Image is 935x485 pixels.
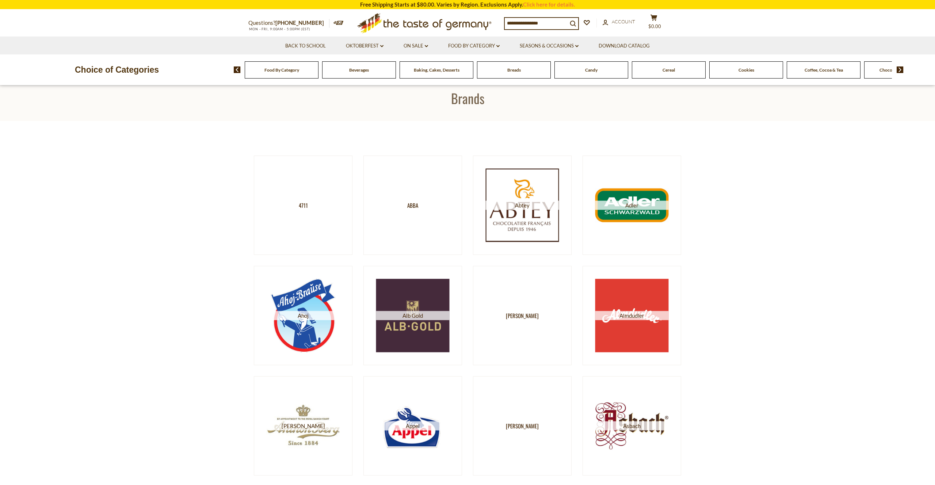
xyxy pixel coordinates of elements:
img: Appel [376,389,450,462]
img: Alb Gold [376,279,450,352]
a: 4711 [254,156,352,255]
span: Account [612,19,635,24]
a: [PERSON_NAME] [254,376,352,476]
img: Abtey [486,168,559,242]
span: [PERSON_NAME] [267,421,340,430]
span: Abba [407,201,418,210]
a: Food By Category [264,67,299,73]
a: Beverages [349,67,369,73]
a: Breads [507,67,521,73]
a: Chocolate & Marzipan [879,67,923,73]
button: $0.00 [643,14,665,33]
span: Brands [451,88,484,108]
a: Abba [363,156,462,255]
a: [PERSON_NAME] [473,266,572,365]
img: previous arrow [234,66,241,73]
a: Ahoj [254,266,352,365]
span: Adler [595,201,669,210]
img: Asbach [595,389,669,462]
span: Alb Gold [376,311,450,320]
a: Appel [363,376,462,476]
a: Click here for details. [523,1,575,8]
span: Abtey [486,201,559,210]
img: Almdudler [595,279,669,352]
a: On Sale [404,42,428,50]
span: Appel [376,421,450,430]
a: [PHONE_NUMBER] [275,19,324,26]
a: Seasons & Occasions [520,42,579,50]
a: Abtey [473,156,572,255]
a: Asbach [583,376,681,476]
a: Candy [585,67,598,73]
a: Cereal [663,67,675,73]
a: Alb Gold [363,266,462,365]
span: [PERSON_NAME] [506,421,539,430]
p: Questions? [248,18,329,28]
span: 4711 [299,201,308,210]
span: $0.00 [648,23,661,29]
a: Almdudler [583,266,681,365]
img: Ahoj [267,279,340,352]
span: Almdudler [595,311,669,320]
a: Oktoberfest [346,42,383,50]
img: next arrow [897,66,904,73]
a: Adler [583,156,681,255]
a: Account [603,18,635,26]
a: Back to School [285,42,326,50]
span: [PERSON_NAME] [506,311,539,320]
a: Download Catalog [599,42,650,50]
a: [PERSON_NAME] [473,376,572,476]
a: Baking, Cakes, Desserts [414,67,459,73]
img: Anthon Berg [267,389,340,462]
img: Adler [595,168,669,242]
span: Ahoj [267,311,340,320]
a: Coffee, Cocoa & Tea [805,67,843,73]
a: Cookies [739,67,754,73]
span: MON - FRI, 9:00AM - 5:00PM (EST) [248,27,310,31]
span: Asbach [595,421,669,430]
a: Food By Category [448,42,500,50]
